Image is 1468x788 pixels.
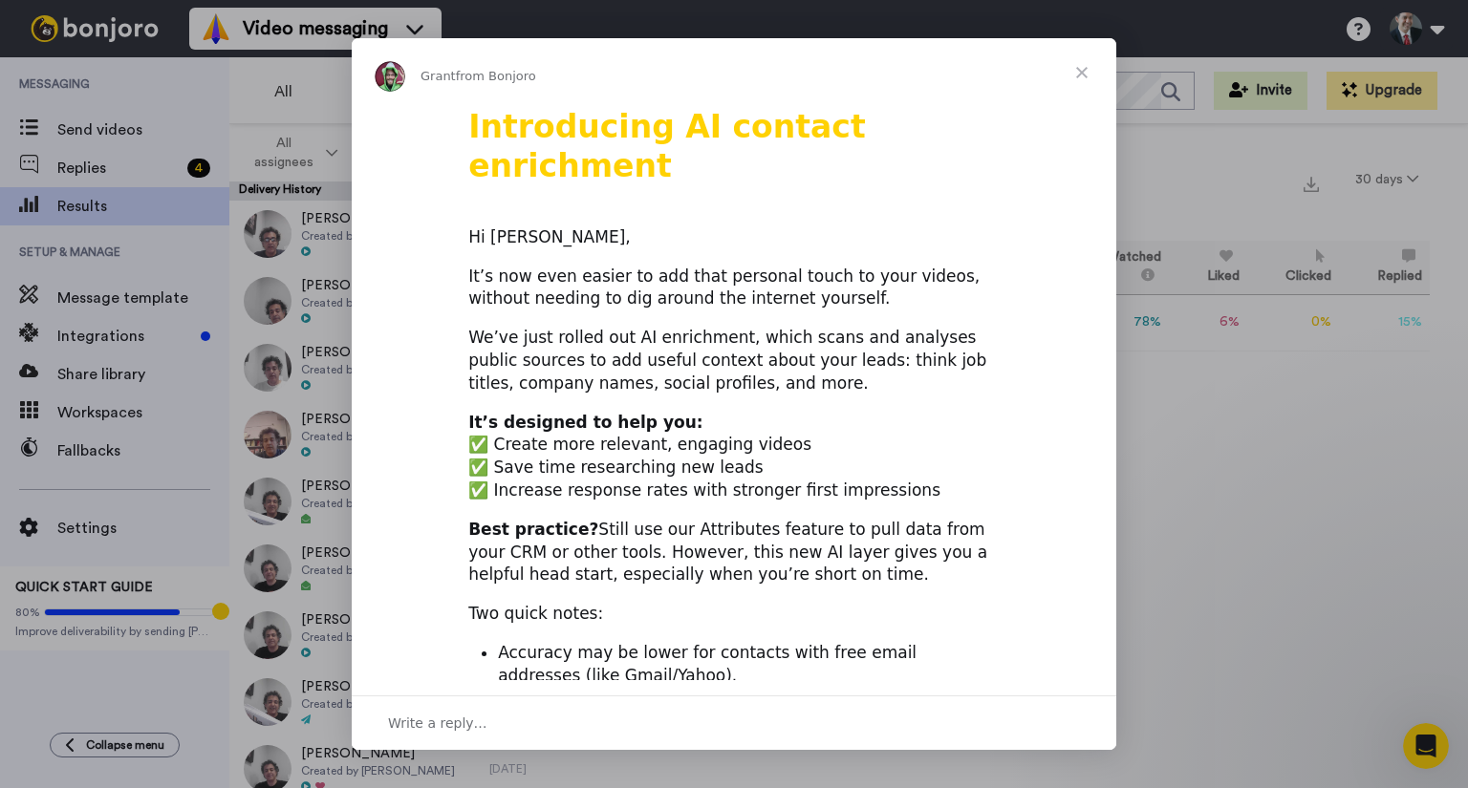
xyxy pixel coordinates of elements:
[352,695,1116,750] div: Open conversation and reply
[468,413,702,432] b: It’s designed to help you:
[468,108,866,184] b: Introducing AI contact enrichment
[468,603,1000,626] div: Two quick notes:
[468,520,598,539] b: Best practice?
[468,412,1000,502] div: ✅ Create more relevant, engaging videos ✅ Save time researching new leads ✅ Increase response rat...
[498,642,1000,688] li: Accuracy may be lower for contacts with free email addresses (like Gmail/Yahoo).
[388,711,487,735] span: Write a reply…
[468,519,1000,586] div: Still use our Attributes feature to pull data from your CRM or other tools. However, this new AI ...
[456,69,536,83] span: from Bonjoro
[1047,38,1116,107] span: Close
[375,61,405,92] img: Profile image for Grant
[468,327,1000,394] div: We’ve just rolled out AI enrichment, which scans and analyses public sources to add useful contex...
[468,226,1000,249] div: Hi [PERSON_NAME],
[421,69,456,83] span: Grant
[468,266,1000,311] div: It’s now even easier to add that personal touch to your videos, without needing to dig around the...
